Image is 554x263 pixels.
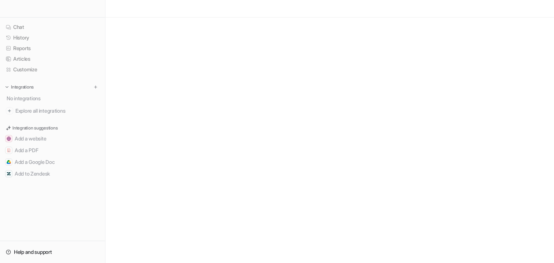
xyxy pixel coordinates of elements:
img: Add a Google Doc [7,160,11,164]
a: Articles [3,54,102,64]
button: Add a websiteAdd a website [3,133,102,144]
img: Add to Zendesk [7,172,11,176]
a: Explore all integrations [3,106,102,116]
a: Reports [3,43,102,53]
a: Customize [3,64,102,75]
a: History [3,33,102,43]
button: Add a PDFAdd a PDF [3,144,102,156]
div: No integrations [4,92,102,104]
button: Add a Google DocAdd a Google Doc [3,156,102,168]
img: explore all integrations [6,107,13,114]
img: expand menu [4,84,10,90]
p: Integrations [11,84,34,90]
a: Chat [3,22,102,32]
img: Add a PDF [7,148,11,153]
a: Help and support [3,247,102,257]
img: Add a website [7,136,11,141]
button: Integrations [3,83,36,91]
img: menu_add.svg [93,84,98,90]
span: Explore all integrations [15,105,99,117]
p: Integration suggestions [12,125,58,131]
button: Add to ZendeskAdd to Zendesk [3,168,102,180]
